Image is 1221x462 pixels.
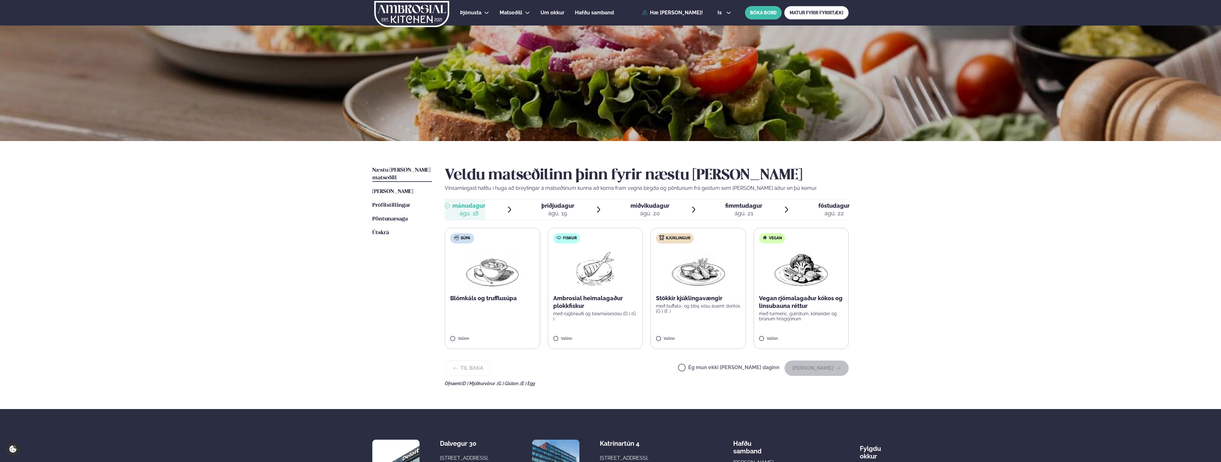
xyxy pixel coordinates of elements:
[759,311,844,321] p: með turmeric, gulrótum, kóríander og brúnum hrísgrjónum
[462,381,497,386] span: (D ) Mjólkurvörur ,
[372,216,408,222] span: Pöntunarsaga
[445,167,849,184] h2: Veldu matseðilinn þinn fyrir næstu [PERSON_NAME]
[541,202,574,209] span: þriðjudagur
[460,10,481,16] span: Þjónusta
[575,10,614,16] span: Hafðu samband
[372,215,408,223] a: Pöntunarsaga
[784,6,849,19] a: MATUR FYRIR FYRIRTÆKI
[454,235,459,240] img: soup.svg
[642,10,703,16] a: Hæ [PERSON_NAME]!
[445,184,849,192] p: Vinsamlegast hafðu í huga að breytingar á matseðlinum kunna að koma fram vegna birgða og pöntunum...
[860,440,881,460] div: Fylgdu okkur
[450,294,535,302] p: Blómkáls og trufflusúpa
[762,235,767,240] img: Vegan.svg
[725,210,762,217] div: ágú. 21
[372,203,410,208] span: Prófílstillingar
[461,236,470,241] span: Súpa
[440,440,491,447] div: Dalvegur 30
[666,236,690,241] span: Kjúklingur
[553,311,638,321] p: með rúgbrauði og bearnaisesósu (D ) (G )
[541,210,574,217] div: ágú. 19
[818,210,850,217] div: ágú. 22
[563,236,577,241] span: Fiskur
[540,9,564,17] a: Um okkur
[575,249,616,289] img: fish.png
[6,443,19,456] a: Cookie settings
[460,9,481,17] a: Þjónusta
[372,167,432,182] a: Næstu [PERSON_NAME] matseðill
[733,435,762,455] span: Hafðu samband
[659,235,664,240] img: chicken.svg
[540,10,564,16] span: Um okkur
[630,210,669,217] div: ágú. 20
[630,202,669,209] span: miðvikudagur
[372,168,430,181] span: Næstu [PERSON_NAME] matseðill
[452,210,485,217] div: ágú. 18
[500,10,522,16] span: Matseðill
[497,381,520,386] span: (G ) Glúten ,
[520,381,535,386] span: (E ) Egg
[374,1,450,27] img: logo
[718,10,724,15] span: is
[773,249,829,289] img: Vegan.png
[500,9,522,17] a: Matseðill
[745,6,782,19] button: BÓKA BORÐ
[725,202,762,209] span: fimmtudagur
[372,202,410,209] a: Prófílstillingar
[759,294,844,310] p: Vegan rjómalagaður kókos og linsubauna réttur
[452,202,485,209] span: mánudagur
[372,189,413,194] span: [PERSON_NAME]
[556,235,562,240] img: fish.svg
[600,440,651,447] div: Katrínartún 4
[464,249,520,289] img: Soup.png
[769,236,782,241] span: Vegan
[712,10,736,15] button: is
[372,188,413,196] a: [PERSON_NAME]
[445,381,849,386] div: Ofnæmi:
[818,202,850,209] span: föstudagur
[372,230,389,235] span: Útskrá
[656,294,741,302] p: Stökkir kjúklingavængir
[670,249,726,289] img: Chicken-wings-legs.png
[372,229,389,237] a: Útskrá
[553,294,638,310] p: Ambrosial heimalagaður plokkfiskur
[785,361,849,376] button: [PERSON_NAME]
[656,303,741,314] p: með buffalo- og bbq sósu ásamt doritos (G ) (E )
[575,9,614,17] a: Hafðu samband
[445,361,491,376] button: Til baka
